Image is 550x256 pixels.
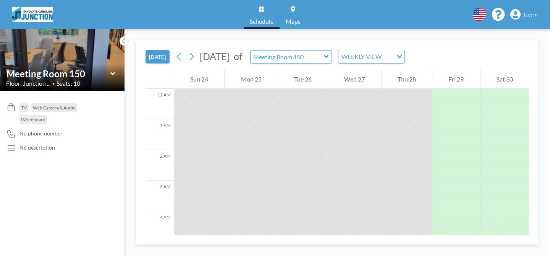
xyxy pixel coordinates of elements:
input: Search for option [384,52,392,62]
div: Mon 25 [225,70,277,89]
span: Log in [524,11,538,18]
input: Meeting Room 150 [6,68,110,79]
span: Web Camera & Audio [33,105,76,111]
span: Schedule [250,18,273,24]
span: No phone number [19,130,63,137]
div: 2 AM [146,150,174,181]
span: • [52,81,55,86]
div: Sun 24 [174,70,224,89]
div: No description [19,144,55,151]
div: 3 AM [146,181,174,211]
span: Maps [286,18,301,24]
span: Floor: Junction ... [6,80,50,87]
div: 4 AM [146,211,174,242]
div: Tue 26 [278,70,328,89]
span: Whiteboard [21,117,45,122]
img: organization-logo [12,7,53,22]
a: Log in [510,9,538,20]
span: WEEKLY VIEW [340,52,383,62]
span: TV [21,105,27,111]
span: Seats: 10 [57,80,80,87]
input: Meeting Room 150 [251,51,324,63]
div: 1 AM [146,119,174,150]
div: 12 AM [146,89,174,119]
div: Search for option [338,50,404,63]
div: Thu 28 [382,70,432,89]
button: [DATE] [146,50,170,64]
div: Fri 29 [432,70,480,89]
div: Sat 30 [480,70,529,89]
div: Wed 27 [328,70,381,89]
span: of [234,51,242,62]
span: [DATE] [200,51,230,62]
